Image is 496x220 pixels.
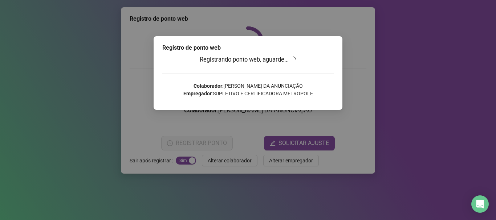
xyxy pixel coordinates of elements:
p: : [PERSON_NAME] DA ANUNCIAÇÃO : SUPLETIVO E CERTIFICADORA METROPOLE [162,82,334,97]
span: loading [290,57,296,62]
h3: Registrando ponto web, aguarde... [162,55,334,65]
strong: Colaborador [194,83,222,89]
strong: Empregador [183,91,212,96]
div: Open Intercom Messenger [471,195,489,213]
div: Registro de ponto web [162,43,334,52]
